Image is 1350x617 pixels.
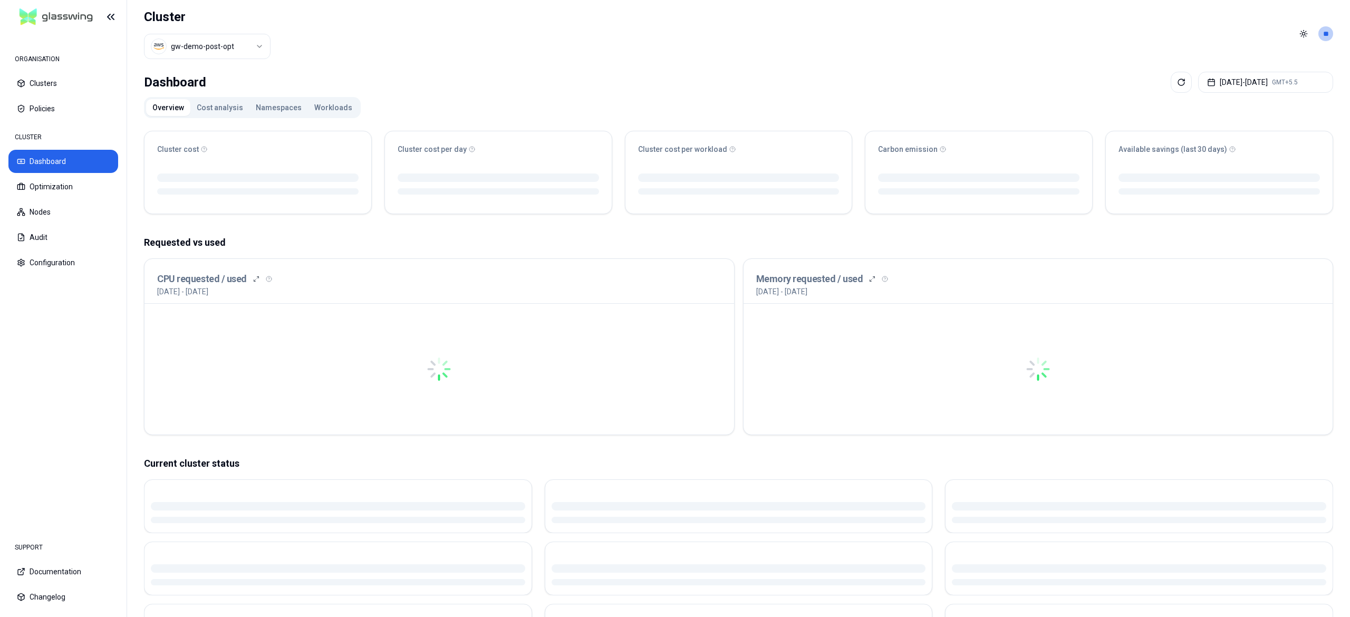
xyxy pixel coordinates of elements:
[8,72,118,95] button: Clusters
[144,8,271,25] h1: Cluster
[8,127,118,148] div: CLUSTER
[8,49,118,70] div: ORGANISATION
[756,286,807,297] p: [DATE] - [DATE]
[157,144,359,155] div: Cluster cost
[190,99,249,116] button: Cost analysis
[8,560,118,583] button: Documentation
[8,150,118,173] button: Dashboard
[308,99,359,116] button: Workloads
[8,175,118,198] button: Optimization
[144,72,206,93] div: Dashboard
[157,286,208,297] p: [DATE] - [DATE]
[8,585,118,609] button: Changelog
[398,144,599,155] div: Cluster cost per day
[8,251,118,274] button: Configuration
[15,5,97,30] img: GlassWing
[8,200,118,224] button: Nodes
[144,34,271,59] button: Select a value
[249,99,308,116] button: Namespaces
[1198,72,1333,93] button: [DATE]-[DATE]GMT+5.5
[1118,144,1320,155] div: Available savings (last 30 days)
[144,456,1333,471] p: Current cluster status
[8,97,118,120] button: Policies
[153,41,164,52] img: aws
[171,41,234,52] div: gw-demo-post-opt
[157,272,247,286] h3: CPU requested / used
[146,99,190,116] button: Overview
[878,144,1079,155] div: Carbon emission
[638,144,840,155] div: Cluster cost per workload
[1272,78,1298,86] span: GMT+5.5
[8,537,118,558] div: SUPPORT
[756,272,863,286] h3: Memory requested / used
[144,235,1333,250] p: Requested vs used
[8,226,118,249] button: Audit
